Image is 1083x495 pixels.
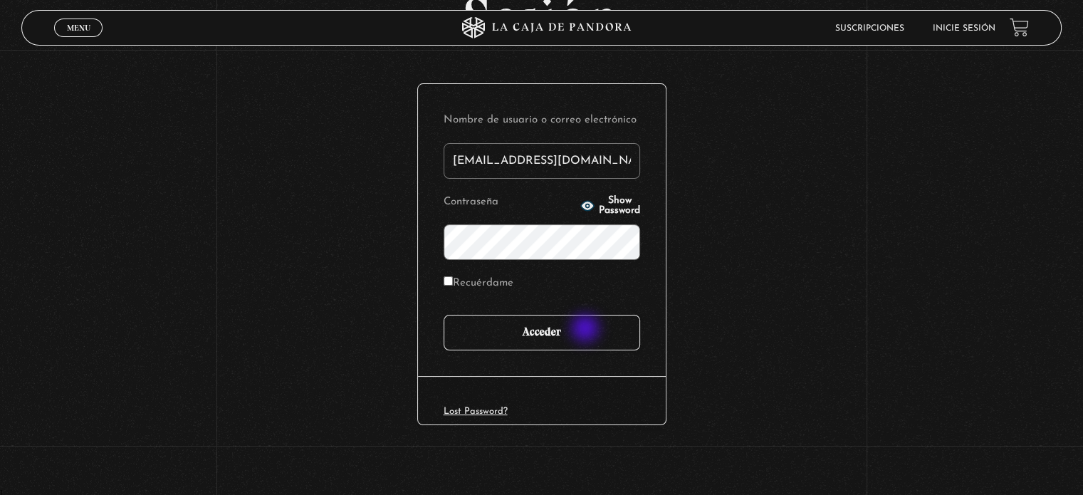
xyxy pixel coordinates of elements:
[1010,18,1029,37] a: View your shopping cart
[444,110,640,132] label: Nombre de usuario o correo electrónico
[444,276,453,286] input: Recuérdame
[67,24,90,32] span: Menu
[444,192,576,214] label: Contraseña
[933,24,995,33] a: Inicie sesión
[62,36,95,46] span: Cerrar
[444,315,640,350] input: Acceder
[835,24,904,33] a: Suscripciones
[580,196,640,216] button: Show Password
[599,196,640,216] span: Show Password
[444,273,513,295] label: Recuérdame
[444,407,508,416] a: Lost Password?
